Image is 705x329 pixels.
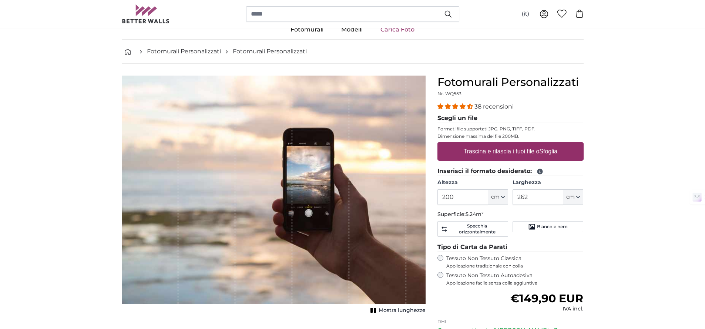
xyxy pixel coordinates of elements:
legend: Scegli un file [437,114,584,123]
legend: Inserisci il formato desiderato: [437,167,584,176]
div: 1 of 1 [122,76,426,316]
label: Larghezza [513,179,583,186]
button: Bianco e nero [513,221,583,232]
span: 4.34 stars [437,103,474,110]
button: Mostra lunghezze [368,305,426,316]
button: cm [563,189,583,205]
p: Dimensione massima del file 200MB. [437,133,584,139]
a: Fotomurali [282,20,332,39]
a: Fotomurali Personalizzati [147,47,221,56]
span: Applicazione tradizionale con colla [446,263,584,269]
span: Nr. WQ553 [437,91,461,96]
legend: Tipo di Carta da Parati [437,243,584,252]
p: Superficie: [437,211,584,218]
div: IVA incl. [510,305,583,313]
span: 5.24m² [466,211,484,217]
span: cm [491,193,500,201]
label: Altezza [437,179,508,186]
span: Applicazione facile senza colla aggiuntiva [446,280,584,286]
span: €149,90 EUR [510,292,583,305]
nav: breadcrumbs [122,40,584,64]
span: 38 recensioni [474,103,514,110]
span: Mostra lunghezze [379,307,426,314]
a: Carica Foto [372,20,423,39]
label: Tessuto Non Tessuto Classica [446,255,584,269]
p: Formati file supportati JPG, PNG, TIFF, PDF. [437,126,584,132]
p: DHL [437,319,584,325]
button: Specchia orizzontalmente [437,221,508,237]
span: Bianco e nero [537,224,568,230]
label: Tessuto Non Tessuto Autoadesiva [446,272,584,286]
button: cm [488,189,508,205]
span: Specchia orizzontalmente [449,223,505,235]
button: (it) [516,7,535,21]
u: Sfoglia [539,148,557,154]
img: Betterwalls [122,4,170,23]
a: Fotomurali Personalizzati [233,47,307,56]
label: Trascina e rilascia i tuoi file o [460,144,560,159]
span: cm [566,193,575,201]
h1: Fotomurali Personalizzati [437,76,584,89]
a: Modelli [332,20,372,39]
